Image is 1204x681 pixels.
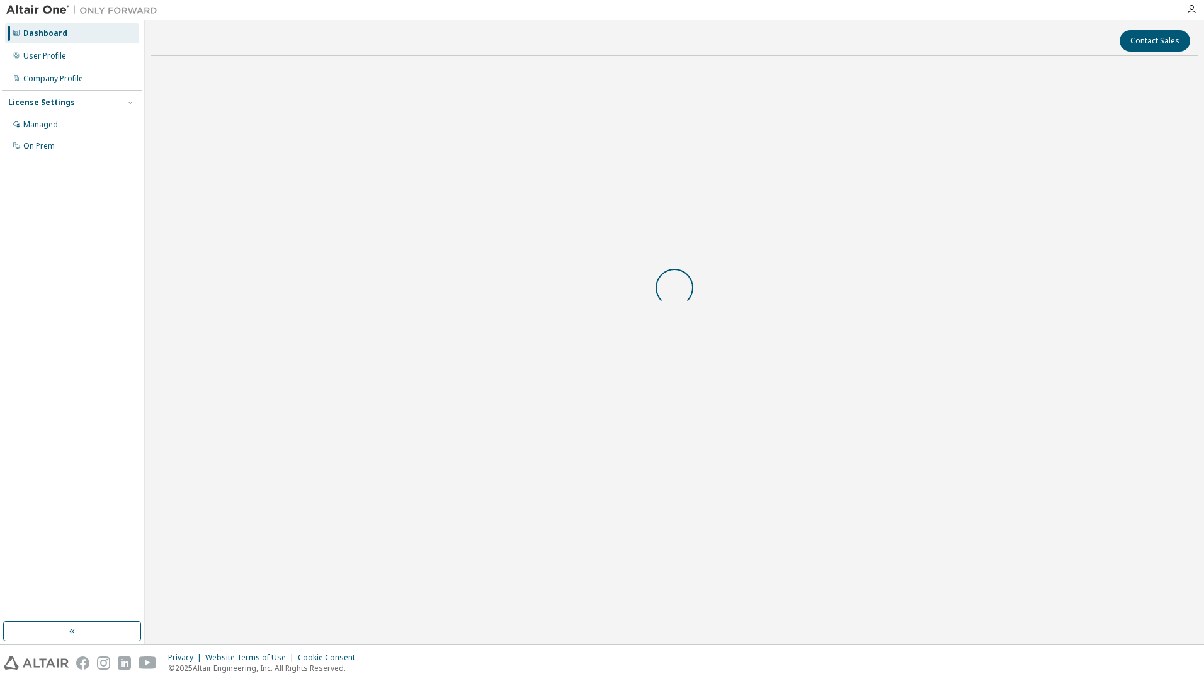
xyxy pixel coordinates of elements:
div: Privacy [168,653,205,663]
div: Managed [23,120,58,130]
img: instagram.svg [97,656,110,670]
button: Contact Sales [1120,30,1190,52]
div: On Prem [23,141,55,151]
img: Altair One [6,4,164,16]
p: © 2025 Altair Engineering, Inc. All Rights Reserved. [168,663,363,673]
div: Company Profile [23,74,83,84]
div: License Settings [8,98,75,108]
img: linkedin.svg [118,656,131,670]
div: User Profile [23,51,66,61]
img: altair_logo.svg [4,656,69,670]
div: Cookie Consent [298,653,363,663]
img: facebook.svg [76,656,89,670]
img: youtube.svg [139,656,157,670]
div: Website Terms of Use [205,653,298,663]
div: Dashboard [23,28,67,38]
